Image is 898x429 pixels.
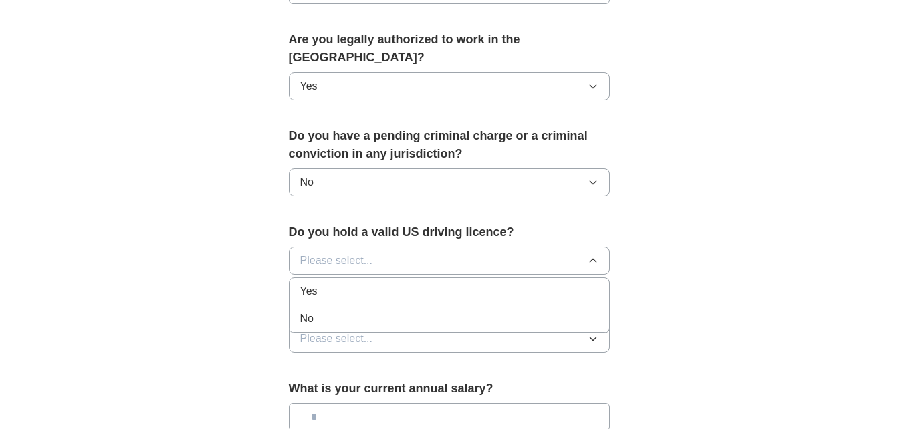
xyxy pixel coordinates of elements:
span: Please select... [300,331,373,347]
span: Please select... [300,253,373,269]
span: Yes [300,283,318,299]
span: No [300,311,314,327]
label: Are you legally authorized to work in the [GEOGRAPHIC_DATA]? [289,31,610,67]
button: Please select... [289,247,610,275]
button: No [289,168,610,196]
label: What is your current annual salary? [289,380,610,398]
button: Yes [289,72,610,100]
span: Yes [300,78,318,94]
span: No [300,174,314,190]
button: Please select... [289,325,610,353]
label: Do you hold a valid US driving licence? [289,223,610,241]
label: Do you have a pending criminal charge or a criminal conviction in any jurisdiction? [289,127,610,163]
